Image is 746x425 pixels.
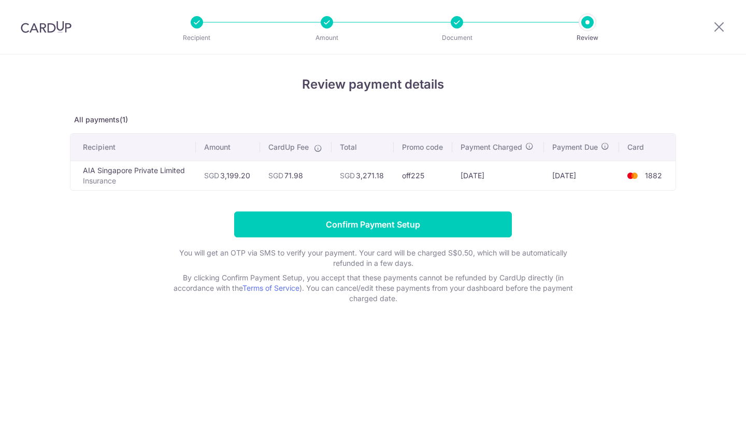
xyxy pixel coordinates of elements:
p: Document [419,33,495,43]
td: 71.98 [260,161,332,190]
td: AIA Singapore Private Limited [70,161,196,190]
img: CardUp [21,21,71,33]
input: Confirm Payment Setup [234,211,512,237]
td: [DATE] [452,161,544,190]
td: 3,271.18 [332,161,393,190]
p: Amount [289,33,365,43]
span: 1882 [645,171,662,180]
p: Review [549,33,626,43]
th: Recipient [70,134,196,161]
p: Insurance [83,176,188,186]
td: [DATE] [544,161,619,190]
p: Recipient [159,33,235,43]
a: Terms of Service [242,284,299,292]
th: Promo code [394,134,452,161]
td: off225 [394,161,452,190]
span: SGD [204,171,219,180]
span: Payment Due [552,142,598,152]
span: SGD [340,171,355,180]
p: All payments(1) [70,115,676,125]
span: CardUp Fee [268,142,309,152]
span: SGD [268,171,283,180]
p: You will get an OTP via SMS to verify your payment. Your card will be charged S$0.50, which will ... [166,248,580,268]
span: Payment Charged [461,142,522,152]
img: <span class="translation_missing" title="translation missing: en.account_steps.new_confirm_form.b... [622,169,643,182]
td: 3,199.20 [196,161,260,190]
th: Card [619,134,676,161]
h4: Review payment details [70,75,676,94]
p: By clicking Confirm Payment Setup, you accept that these payments cannot be refunded by CardUp di... [166,273,580,304]
th: Amount [196,134,260,161]
th: Total [332,134,393,161]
